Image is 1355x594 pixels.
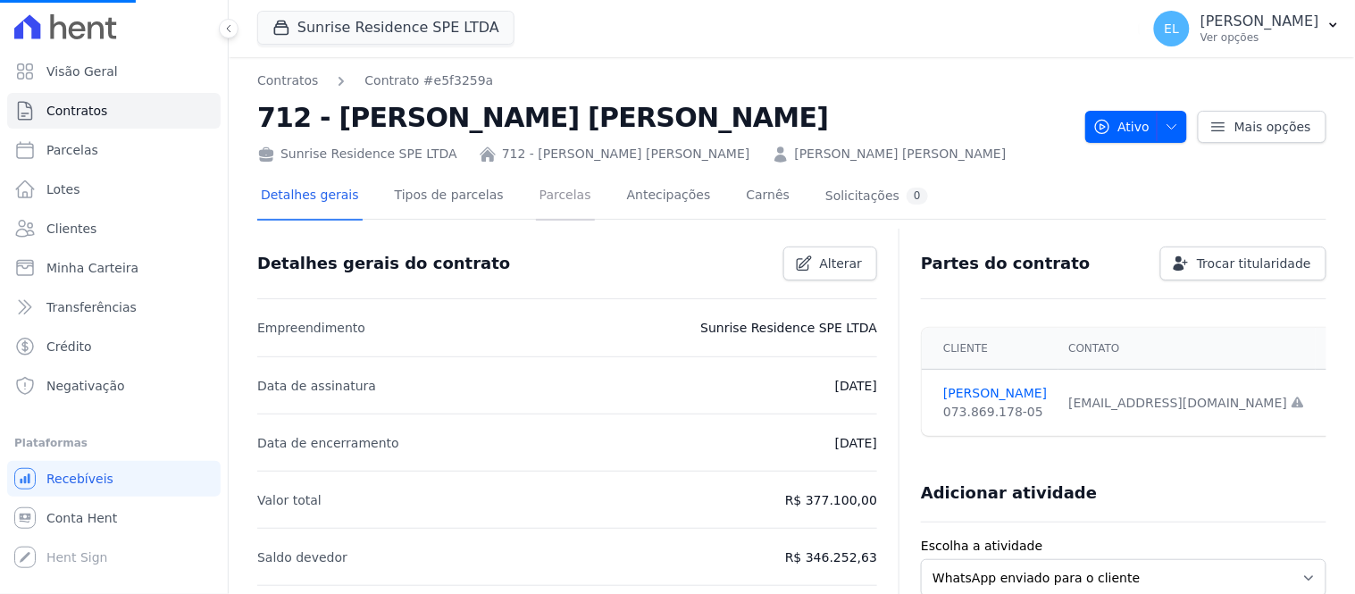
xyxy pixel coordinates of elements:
a: Carnês [742,173,793,221]
span: Parcelas [46,141,98,159]
p: Data de assinatura [257,375,376,397]
div: 073.869.178-05 [943,403,1047,422]
div: 0 [907,188,928,205]
nav: Breadcrumb [257,71,493,90]
a: Negativação [7,368,221,404]
a: Parcelas [7,132,221,168]
a: Trocar titularidade [1160,247,1326,280]
span: Alterar [820,255,863,272]
a: Detalhes gerais [257,173,363,221]
a: Contrato #e5f3259a [364,71,493,90]
th: Contato [1058,328,1317,370]
a: Contratos [257,71,318,90]
span: Visão Geral [46,63,118,80]
h3: Detalhes gerais do contrato [257,253,510,274]
th: Cliente [922,328,1058,370]
div: Solicitações [825,188,928,205]
a: Parcelas [536,173,595,221]
div: [EMAIL_ADDRESS][DOMAIN_NAME] [1069,394,1306,413]
button: EL [PERSON_NAME] Ver opções [1140,4,1355,54]
a: Crédito [7,329,221,364]
h2: 712 - [PERSON_NAME] [PERSON_NAME] [257,97,1071,138]
button: Sunrise Residence SPE LTDA [257,11,514,45]
a: Contratos [7,93,221,129]
a: Clientes [7,211,221,247]
nav: Breadcrumb [257,71,1071,90]
a: Mais opções [1198,111,1326,143]
span: Negativação [46,377,125,395]
span: Ativo [1093,111,1150,143]
button: Ativo [1085,111,1188,143]
a: Transferências [7,289,221,325]
p: [DATE] [835,432,877,454]
p: Empreendimento [257,317,365,339]
a: Minha Carteira [7,250,221,286]
p: Sunrise Residence SPE LTDA [700,317,877,339]
span: Conta Hent [46,509,117,527]
span: EL [1165,22,1180,35]
p: Saldo devedor [257,547,347,568]
p: [DATE] [835,375,877,397]
span: Contratos [46,102,107,120]
label: Escolha a atividade [921,537,1326,556]
span: Recebíveis [46,470,113,488]
p: Data de encerramento [257,432,399,454]
span: Trocar titularidade [1197,255,1311,272]
p: Valor total [257,489,322,511]
span: Clientes [46,220,96,238]
span: Mais opções [1234,118,1311,136]
p: R$ 346.252,63 [785,547,877,568]
a: Visão Geral [7,54,221,89]
p: [PERSON_NAME] [1200,13,1319,30]
a: Tipos de parcelas [391,173,507,221]
a: Recebíveis [7,461,221,497]
span: Transferências [46,298,137,316]
div: Sunrise Residence SPE LTDA [257,145,457,163]
h3: Adicionar atividade [921,482,1097,504]
p: Ver opções [1200,30,1319,45]
span: Minha Carteira [46,259,138,277]
a: Conta Hent [7,500,221,536]
a: Solicitações0 [822,173,932,221]
a: Lotes [7,172,221,207]
a: [PERSON_NAME] [943,384,1047,403]
span: Lotes [46,180,80,198]
a: Antecipações [623,173,715,221]
a: [PERSON_NAME] [PERSON_NAME] [795,145,1007,163]
a: 712 - [PERSON_NAME] [PERSON_NAME] [502,145,750,163]
p: R$ 377.100,00 [785,489,877,511]
span: Crédito [46,338,92,356]
h3: Partes do contrato [921,253,1091,274]
a: Alterar [783,247,878,280]
div: Plataformas [14,432,213,454]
